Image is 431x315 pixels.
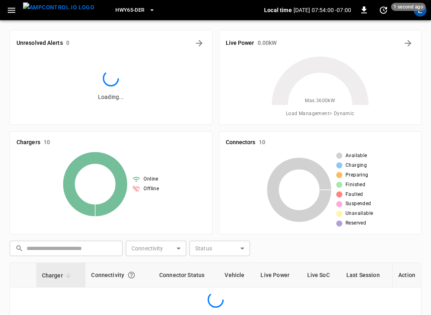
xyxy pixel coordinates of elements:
button: All Alerts [193,37,206,50]
h6: 0.00 kW [258,39,277,48]
img: ampcontrol.io logo [23,2,94,13]
h6: 0 [66,39,69,48]
p: Local time [264,6,292,14]
button: Connection between the charger and our software. [124,268,139,282]
span: Unavailable [346,210,373,218]
span: Charging [346,162,367,170]
span: Preparing [346,171,369,179]
button: Energy Overview [402,37,414,50]
span: Reserved [346,219,366,227]
span: Load Management = Dynamic [286,110,354,118]
th: Connector Status [154,263,219,288]
th: Live Power [255,263,301,288]
span: HWY65-DER [115,6,144,15]
span: Suspended [346,200,371,208]
span: Offline [144,185,159,193]
span: 1 second ago [391,3,426,11]
h6: 10 [44,138,50,147]
h6: Chargers [17,138,40,147]
span: Available [346,152,367,160]
p: [DATE] 07:54:00 -07:00 [294,6,351,14]
span: Online [144,175,158,183]
span: Finished [346,181,365,189]
h6: 10 [259,138,265,147]
h6: Unresolved Alerts [17,39,63,48]
span: Max. 3600 kW [305,97,335,105]
th: Vehicle [219,263,255,288]
h6: Connectors [226,138,256,147]
span: Faulted [346,191,363,199]
div: Connectivity [91,268,148,282]
span: Loading... [98,94,124,100]
h6: Live Power [226,39,254,48]
th: Action [392,263,421,288]
button: HWY65-DER [112,2,158,18]
th: Live SoC [302,263,341,288]
button: set refresh interval [377,4,390,17]
th: Last Session [341,263,392,288]
span: Charger [42,271,73,280]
